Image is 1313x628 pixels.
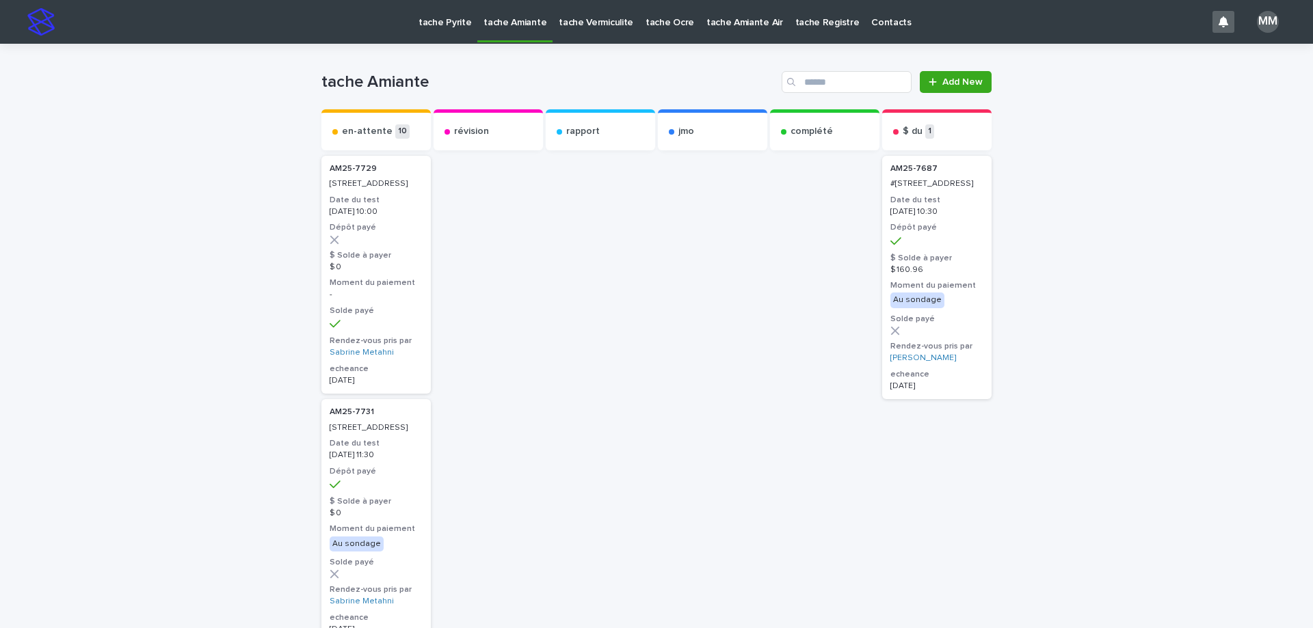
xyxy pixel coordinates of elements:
h3: $ Solde à payer [330,250,423,261]
p: complété [791,126,833,137]
h3: Date du test [330,438,423,449]
p: - [330,290,423,299]
h3: Moment du paiement [330,523,423,534]
a: Add New [920,71,992,93]
h3: Rendez-vous pris par [330,584,423,595]
p: [STREET_ADDRESS] [330,423,423,433]
p: [DATE] 11:30 [330,450,423,460]
p: rapport [566,126,600,137]
h3: $ Solde à payer [330,496,423,507]
h3: echeance [330,364,423,374]
h3: Solde payé [330,305,423,316]
div: Au sondage [330,536,384,551]
h3: Solde payé [330,557,423,568]
a: Sabrine Metahni [330,348,394,357]
h3: Date du test [890,195,983,206]
h3: Date du test [330,195,423,206]
p: [DATE] [890,381,983,391]
p: révision [454,126,489,137]
img: stacker-logo-s-only.png [27,8,55,36]
p: [DATE] 10:30 [890,207,983,217]
p: $ 0 [330,508,423,518]
h3: Dépôt payé [330,222,423,233]
h3: Moment du paiement [890,280,983,291]
a: Sabrine Metahni [330,597,394,606]
h3: Solde payé [890,314,983,325]
h3: Dépôt payé [330,466,423,477]
div: Au sondage [890,292,944,308]
h3: Dépôt payé [890,222,983,233]
p: AM25-7729 [330,164,423,174]
span: Add New [942,77,983,87]
p: $ 160.96 [890,265,983,275]
p: en-attente [342,126,393,137]
p: [DATE] 10:00 [330,207,423,217]
p: [DATE] [330,376,423,385]
a: AM25-7687 #[STREET_ADDRESS]Date du test[DATE] 10:30Dépôt payé$ Solde à payer$ 160.96Moment du pai... [882,156,992,399]
p: AM25-7731 [330,407,423,417]
h3: Rendez-vous pris par [890,341,983,352]
p: $ du [903,126,923,137]
a: AM25-7729 [STREET_ADDRESS]Date du test[DATE] 10:00Dépôt payé$ Solde à payer$ 0Moment du paiement-... [321,156,431,394]
p: 1 [925,124,934,139]
h3: echeance [330,612,423,623]
p: [STREET_ADDRESS] [330,179,423,189]
h3: Rendez-vous pris par [330,336,423,346]
h3: $ Solde à payer [890,253,983,264]
input: Search [782,71,912,93]
h1: tache Amiante [321,72,776,92]
p: 10 [395,124,410,139]
a: [PERSON_NAME] [890,353,956,363]
p: AM25-7687 [890,164,983,174]
h3: Moment du paiement [330,277,423,288]
div: MM [1257,11,1279,33]
p: #[STREET_ADDRESS] [890,179,983,189]
p: $ 0 [330,262,423,272]
h3: echeance [890,369,983,380]
p: jmo [678,126,694,137]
